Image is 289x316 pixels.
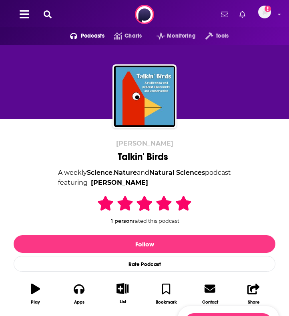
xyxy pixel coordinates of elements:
[74,300,84,305] div: Apps
[84,194,205,224] div: 1 personrated this podcast
[60,30,104,42] button: open menu
[31,300,40,305] div: Play
[196,30,229,42] button: open menu
[14,278,57,310] button: Play
[265,6,271,12] svg: Add a profile image
[232,278,275,310] button: Share
[202,299,218,305] div: Contact
[58,168,231,188] div: A weekly podcast
[133,218,179,224] span: rated this podcast
[258,6,276,23] a: Logged in as LBPublicity2
[167,30,195,42] span: Monitoring
[258,6,271,18] span: Logged in as LBPublicity2
[114,169,137,176] a: Nature
[81,30,104,42] span: Podcasts
[14,235,275,253] button: Follow
[111,218,133,224] span: 1 person
[120,299,126,304] div: List
[144,278,188,310] button: Bookmark
[216,30,229,42] span: Tools
[87,169,112,176] a: Science
[91,178,148,188] a: [PERSON_NAME]
[124,30,142,42] span: Charts
[218,8,231,21] a: Show notifications dropdown
[58,178,231,188] span: featuring
[258,6,271,18] img: User Profile
[137,169,149,176] span: and
[147,30,196,42] button: open menu
[248,300,260,305] div: Share
[112,169,114,176] span: ,
[57,278,101,310] button: Apps
[114,66,175,127] img: Talkin' Birds
[116,140,173,147] span: [PERSON_NAME]
[236,8,249,21] a: Show notifications dropdown
[104,30,142,42] a: Charts
[188,278,232,310] a: Contact
[149,169,205,176] a: Natural Sciences
[135,5,154,24] img: Podchaser - Follow, Share and Rate Podcasts
[14,256,275,272] div: Rate Podcast
[156,300,177,305] div: Bookmark
[101,278,144,309] button: List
